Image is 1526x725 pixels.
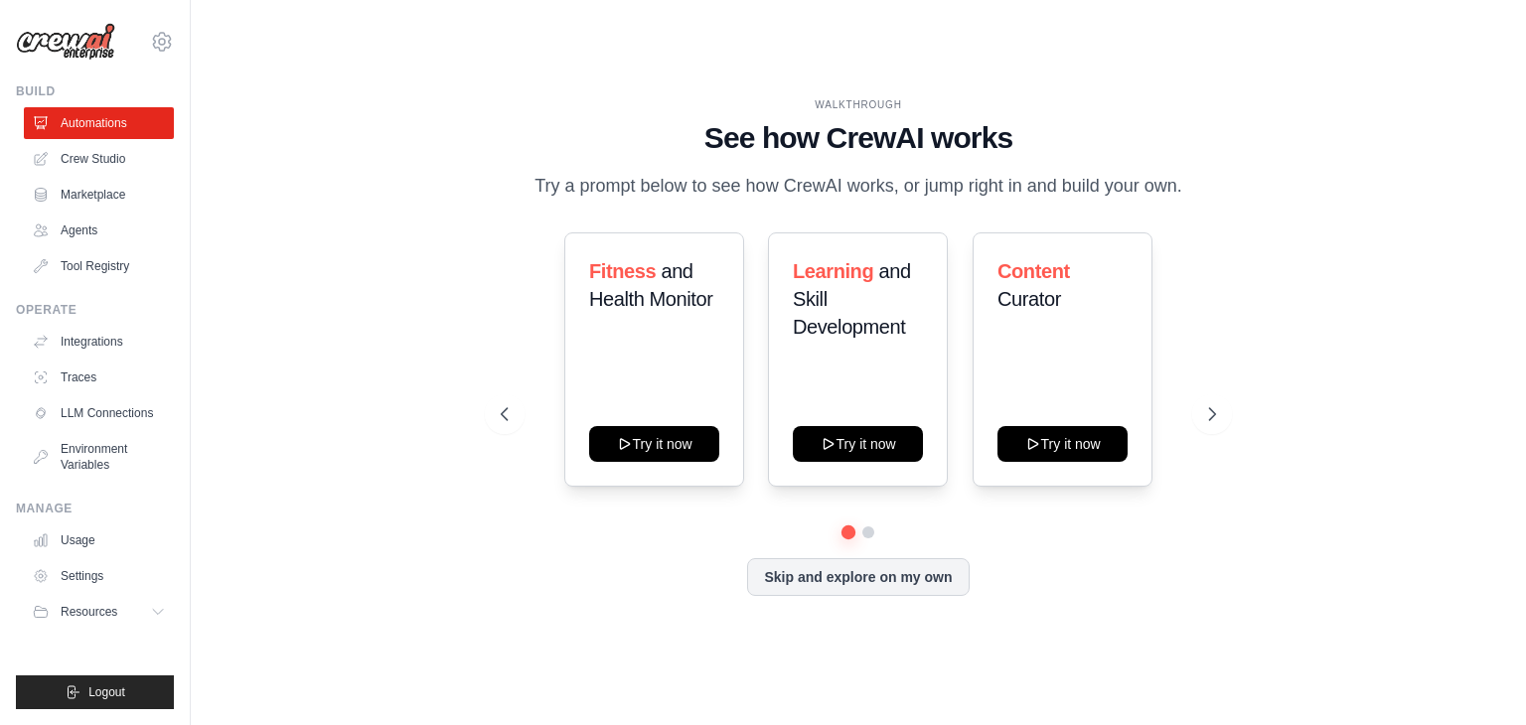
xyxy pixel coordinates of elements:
[24,433,174,481] a: Environment Variables
[24,596,174,628] button: Resources
[24,107,174,139] a: Automations
[16,501,174,516] div: Manage
[997,260,1070,282] span: Content
[793,426,923,462] button: Try it now
[16,83,174,99] div: Build
[24,397,174,429] a: LLM Connections
[24,179,174,211] a: Marketplace
[24,326,174,358] a: Integrations
[24,524,174,556] a: Usage
[88,684,125,700] span: Logout
[24,143,174,175] a: Crew Studio
[793,260,873,282] span: Learning
[589,426,719,462] button: Try it now
[501,120,1216,156] h1: See how CrewAI works
[525,172,1192,201] p: Try a prompt below to see how CrewAI works, or jump right in and build your own.
[501,97,1216,112] div: WALKTHROUGH
[16,675,174,709] button: Logout
[16,23,115,61] img: Logo
[24,250,174,282] a: Tool Registry
[61,604,117,620] span: Resources
[24,560,174,592] a: Settings
[24,362,174,393] a: Traces
[24,215,174,246] a: Agents
[16,302,174,318] div: Operate
[997,288,1061,310] span: Curator
[589,260,656,282] span: Fitness
[997,426,1128,462] button: Try it now
[747,558,969,596] button: Skip and explore on my own
[793,260,911,338] span: and Skill Development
